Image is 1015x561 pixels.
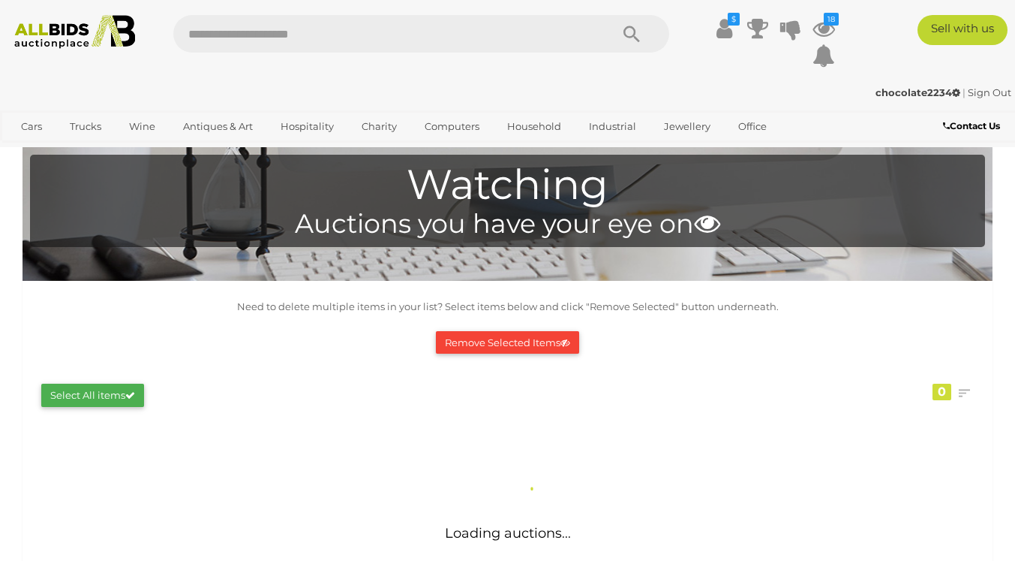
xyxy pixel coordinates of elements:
[875,86,960,98] strong: chocolate2234
[30,298,985,315] p: Need to delete multiple items in your list? Select items below and click "Remove Selected" button...
[917,15,1007,45] a: Sell with us
[654,114,720,139] a: Jewellery
[436,331,579,354] button: Remove Selected Items
[579,114,646,139] a: Industrial
[824,13,839,26] i: 18
[60,114,111,139] a: Trucks
[594,15,669,53] button: Search
[352,114,407,139] a: Charity
[962,86,965,98] span: |
[8,15,143,49] img: Allbids.com.au
[271,114,344,139] a: Hospitality
[173,114,263,139] a: Antiques & Art
[70,139,196,164] a: [GEOGRAPHIC_DATA]
[932,384,951,400] div: 0
[728,114,776,139] a: Office
[11,139,62,164] a: Sports
[968,86,1011,98] a: Sign Out
[728,13,740,26] i: $
[38,210,977,239] h4: Auctions you have your eye on
[812,15,835,42] a: 18
[119,114,165,139] a: Wine
[875,86,962,98] a: chocolate2234
[445,525,571,541] span: Loading auctions...
[415,114,489,139] a: Computers
[943,118,1004,134] a: Contact Us
[497,114,571,139] a: Household
[41,384,144,407] button: Select All items
[11,114,52,139] a: Cars
[38,162,977,208] h1: Watching
[943,120,1000,131] b: Contact Us
[713,15,736,42] a: $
